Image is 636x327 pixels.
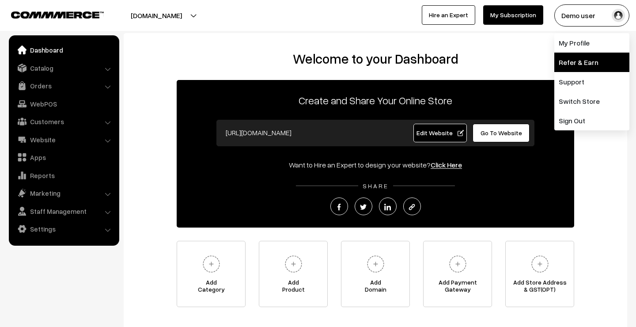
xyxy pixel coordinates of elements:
[416,129,464,137] span: Edit Website
[11,149,116,165] a: Apps
[554,91,629,111] a: Switch Store
[554,53,629,72] a: Refer & Earn
[11,167,116,183] a: Reports
[358,182,393,190] span: SHARE
[177,279,245,297] span: Add Category
[11,9,88,19] a: COMMMERCE
[11,221,116,237] a: Settings
[177,92,574,108] p: Create and Share Your Online Store
[528,252,552,276] img: plus.svg
[259,279,327,297] span: Add Product
[11,11,104,18] img: COMMMERCE
[177,241,246,307] a: AddCategory
[473,124,530,142] a: Go To Website
[199,252,223,276] img: plus.svg
[506,279,574,297] span: Add Store Address & GST(OPT)
[554,111,629,130] a: Sign Out
[11,42,116,58] a: Dashboard
[11,203,116,219] a: Staff Management
[612,9,625,22] img: user
[132,51,618,67] h2: Welcome to your Dashboard
[341,279,409,297] span: Add Domain
[11,96,116,112] a: WebPOS
[11,60,116,76] a: Catalog
[446,252,470,276] img: plus.svg
[423,241,492,307] a: Add PaymentGateway
[100,4,213,27] button: [DOMAIN_NAME]
[11,185,116,201] a: Marketing
[11,78,116,94] a: Orders
[481,129,522,137] span: Go To Website
[281,252,306,276] img: plus.svg
[554,72,629,91] a: Support
[413,124,467,142] a: Edit Website
[259,241,328,307] a: AddProduct
[554,4,629,27] button: Demo user
[431,160,462,169] a: Click Here
[554,33,629,53] a: My Profile
[505,241,574,307] a: Add Store Address& GST(OPT)
[483,5,543,25] a: My Subscription
[422,5,475,25] a: Hire an Expert
[363,252,388,276] img: plus.svg
[424,279,492,297] span: Add Payment Gateway
[177,160,574,170] div: Want to Hire an Expert to design your website?
[11,114,116,129] a: Customers
[341,241,410,307] a: AddDomain
[11,132,116,148] a: Website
